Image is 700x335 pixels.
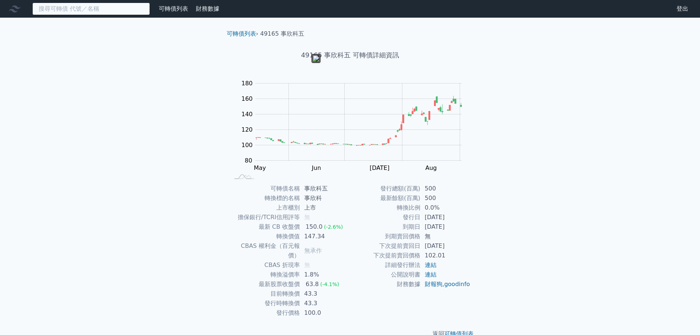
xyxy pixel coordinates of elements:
[230,279,300,289] td: 最新股票收盤價
[241,142,253,149] tspan: 100
[254,164,266,171] tspan: May
[671,3,694,15] a: 登出
[300,193,350,203] td: 事欣科
[350,260,420,270] td: 詳細發行辦法
[350,251,420,260] td: 下次提前賣回價格
[230,308,300,318] td: 發行價格
[241,95,253,102] tspan: 160
[300,299,350,308] td: 43.3
[420,232,471,241] td: 無
[420,213,471,222] td: [DATE]
[300,203,350,213] td: 上市
[230,184,300,193] td: 可轉債名稱
[663,300,700,335] iframe: Chat Widget
[159,5,188,12] a: 可轉債列表
[32,3,150,15] input: 搜尋可轉債 代號／名稱
[425,281,442,288] a: 財報狗
[663,300,700,335] div: 聊天小工具
[420,279,471,289] td: ,
[300,232,350,241] td: 147.34
[420,203,471,213] td: 0.0%
[230,232,300,241] td: 轉換價值
[230,289,300,299] td: 目前轉換價
[300,270,350,279] td: 1.8%
[370,164,390,171] tspan: [DATE]
[350,270,420,279] td: 公開說明書
[312,164,321,171] tspan: Jun
[304,247,322,254] span: 無承作
[304,261,310,268] span: 無
[245,157,252,164] tspan: 80
[230,193,300,203] td: 轉換標的名稱
[241,80,253,87] tspan: 180
[241,111,253,118] tspan: 140
[230,222,300,232] td: 最新 CB 收盤價
[420,222,471,232] td: [DATE]
[230,299,300,308] td: 發行時轉換價
[350,193,420,203] td: 最新餘額(百萬)
[304,279,320,289] div: 63.8
[350,203,420,213] td: 轉換比例
[238,80,473,186] g: Chart
[300,308,350,318] td: 100.0
[350,279,420,289] td: 財務數據
[420,241,471,251] td: [DATE]
[350,184,420,193] td: 發行總額(百萬)
[241,126,253,133] tspan: 120
[304,222,324,232] div: 150.0
[425,261,437,268] a: 連結
[300,289,350,299] td: 43.3
[350,241,420,251] td: 下次提前賣回日
[230,270,300,279] td: 轉換溢價率
[324,224,343,230] span: (-2.6%)
[425,164,437,171] tspan: Aug
[260,29,304,38] li: 49165 事欣科五
[230,203,300,213] td: 上市櫃別
[420,193,471,203] td: 500
[227,29,258,38] li: ›
[350,222,420,232] td: 到期日
[221,50,480,60] h1: 49165 事欣科五 可轉債詳細資訊
[350,232,420,241] td: 到期賣回價格
[425,271,437,278] a: 連結
[230,260,300,270] td: CBAS 折現率
[230,213,300,222] td: 擔保銀行/TCRI信用評等
[420,184,471,193] td: 500
[230,241,300,260] td: CBAS 權利金（百元報價）
[227,30,256,37] a: 可轉債列表
[196,5,219,12] a: 財務數據
[304,214,310,221] span: 無
[350,213,420,222] td: 發行日
[320,281,339,287] span: (-4.1%)
[300,184,350,193] td: 事欣科五
[444,281,470,288] a: goodinfo
[420,251,471,260] td: 102.01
